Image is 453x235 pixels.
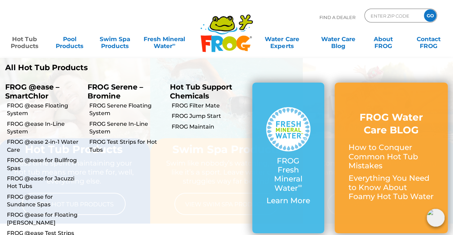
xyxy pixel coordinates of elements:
[424,9,436,22] input: GO
[319,9,355,26] p: Find A Dealer
[7,175,82,190] a: FROG @ease for Jacuzzi Hot Tubs
[348,111,434,205] a: FROG Water Care BLOG How to Conquer Common Hot Tub Mistakes Everything You Need to Know About Foa...
[411,32,446,46] a: ContactFROG
[88,83,160,100] p: FROG Serene – Bromine
[266,196,310,205] p: Learn More
[97,32,133,46] a: Swim SpaProducts
[170,83,242,100] p: Hot Tub Support Chemicals
[89,138,165,154] a: FROG Test Strips for Hot Tubs
[143,32,187,46] a: Fresh MineralWater∞
[7,138,82,154] a: FROG @ease 2-in-1 Water Care
[370,11,417,21] input: Zip Code Form
[52,32,88,46] a: PoolProducts
[89,120,165,136] a: FROG Serene In-Line System
[427,209,445,227] img: openIcon
[348,143,434,170] p: How to Conquer Common Hot Tub Mistakes
[348,174,434,201] p: Everything You Need to Know About Foamy Hot Tub Water
[172,42,175,47] sup: ∞
[7,120,82,136] a: FROG @ease In-Line System
[172,112,247,120] a: FROG Jump Start
[89,102,165,117] a: FROG Serene Floating System
[5,63,221,72] a: All Hot Tub Products
[5,83,77,100] p: FROG @ease – SmartChlor
[7,102,82,117] a: FROG @ease Floating System
[266,107,310,209] a: FROG Fresh Mineral Water∞ Learn More
[7,193,82,209] a: FROG @ease for Sundance Spas
[298,182,302,189] sup: ∞
[366,32,401,46] a: AboutFROG
[266,157,310,193] p: FROG Fresh Mineral Water
[7,211,82,227] a: FROG @ease for Floating [PERSON_NAME]
[320,32,356,46] a: Water CareBlog
[7,157,82,172] a: FROG @ease for Bullfrog Spas
[172,123,247,131] a: FROG Maintain
[7,32,42,46] a: Hot TubProducts
[172,102,247,110] a: FROG Filter Mate
[253,32,310,46] a: Water CareExperts
[348,111,434,136] h3: FROG Water Care BLOG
